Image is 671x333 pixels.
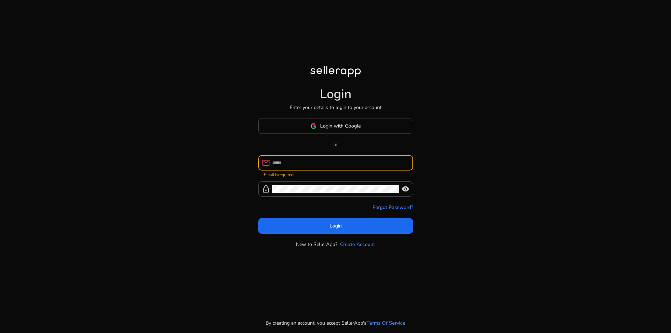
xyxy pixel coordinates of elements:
button: Login with Google [258,118,413,134]
p: New to SellerApp? [296,241,337,248]
span: mail [262,159,270,167]
span: lock [262,185,270,193]
mat-error: Email is [264,171,407,178]
strong: required [278,172,294,178]
a: Create Account [340,241,375,248]
button: Login [258,218,413,234]
span: visibility [401,185,410,193]
span: Login with Google [320,122,361,130]
span: Login [330,222,342,230]
h1: Login [320,87,352,102]
img: google-logo.svg [310,123,317,129]
a: Terms Of Service [367,319,405,327]
p: or [258,141,413,148]
a: Forgot Password? [373,204,413,211]
p: Enter your details to login to your account [290,104,382,111]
